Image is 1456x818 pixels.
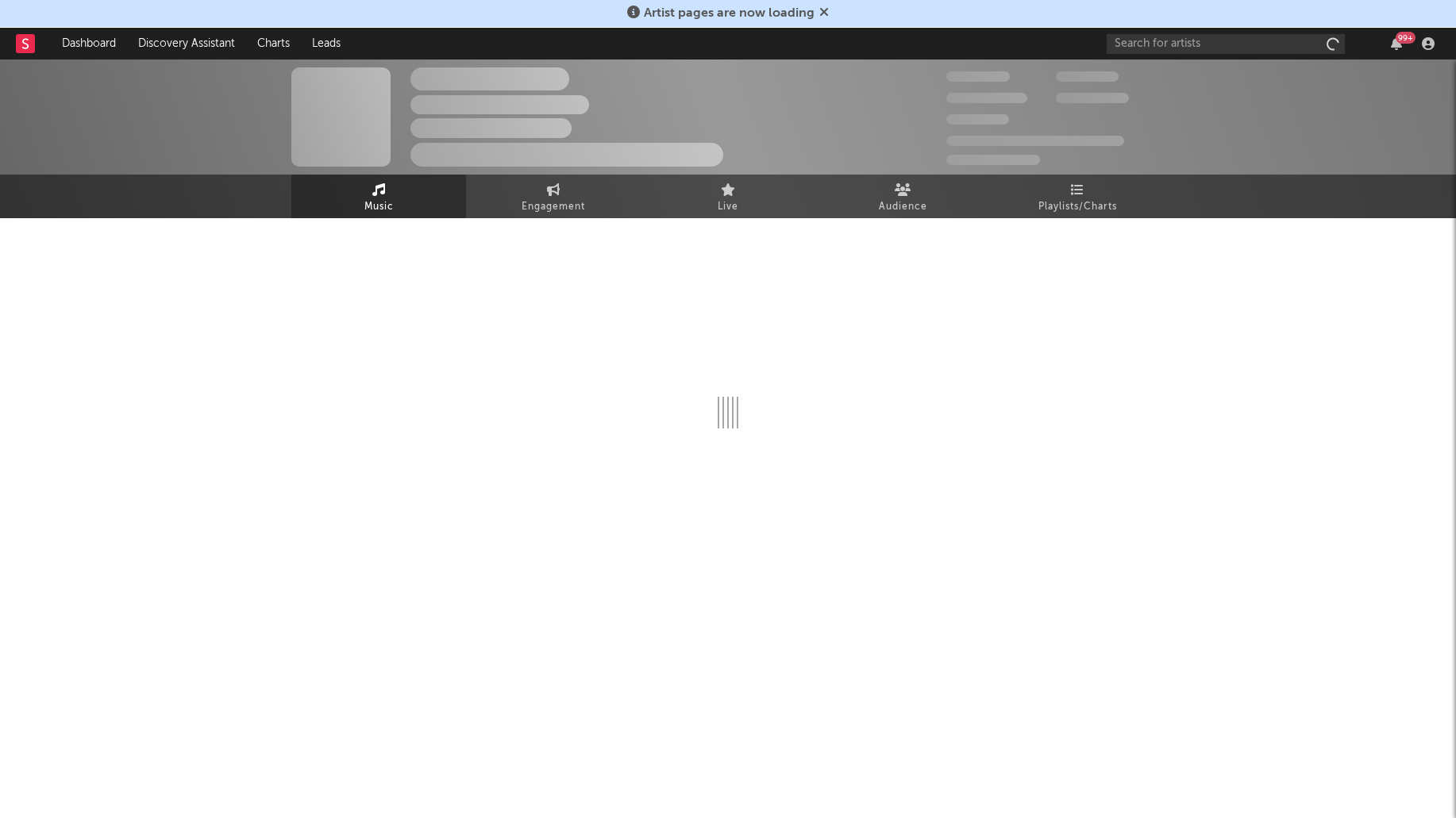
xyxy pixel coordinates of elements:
[51,28,127,60] a: Dashboard
[946,136,1124,146] span: 50.000.000 Monthly Listeners
[946,93,1027,103] span: 50.000.000
[522,198,585,217] span: Engagement
[879,198,927,217] span: Audience
[1396,32,1416,44] div: 99 +
[1107,34,1345,54] input: Search for artists
[815,175,990,218] a: Audience
[246,28,301,60] a: Charts
[1056,71,1119,82] span: 100.000
[946,155,1040,165] span: Jump Score: 85.0
[127,28,246,60] a: Discovery Assistant
[641,175,815,218] a: Live
[819,7,829,20] span: Dismiss
[301,28,352,60] a: Leads
[718,198,738,217] span: Live
[946,71,1010,82] span: 300.000
[1391,37,1402,50] button: 99+
[946,114,1009,125] span: 100.000
[364,198,394,217] span: Music
[644,7,815,20] span: Artist pages are now loading
[1056,93,1129,103] span: 1.000.000
[1038,198,1117,217] span: Playlists/Charts
[990,175,1165,218] a: Playlists/Charts
[466,175,641,218] a: Engagement
[291,175,466,218] a: Music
